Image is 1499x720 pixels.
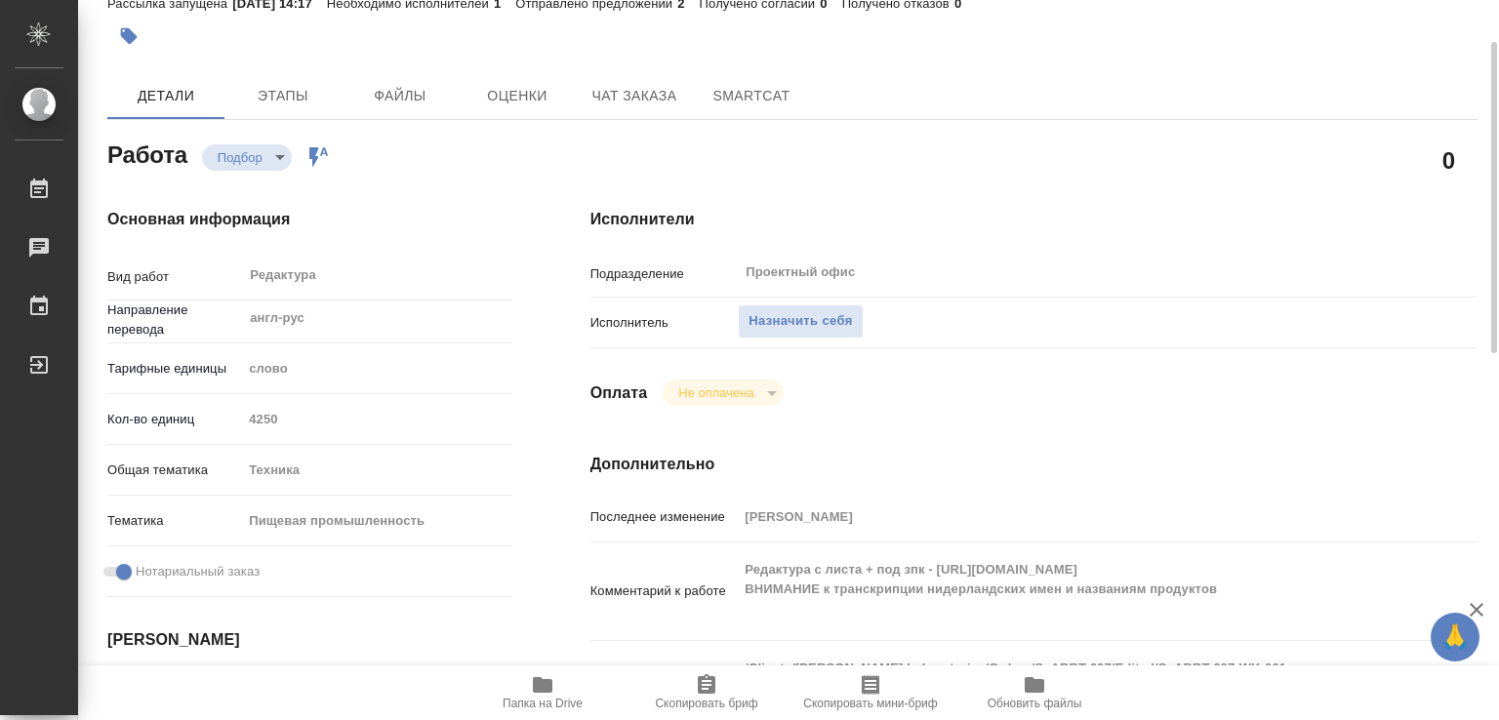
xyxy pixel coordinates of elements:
[590,208,1478,231] h4: Исполнители
[1442,143,1455,177] h2: 0
[590,313,739,333] p: Исполнитель
[202,144,292,171] div: Подбор
[988,697,1082,710] span: Обновить файлы
[107,410,242,429] p: Кол-во единиц
[107,359,242,379] p: Тарифные единицы
[590,660,739,680] p: Путь на drive
[590,581,739,601] p: Комментарий к работе
[212,149,268,166] button: Подбор
[107,628,512,652] h4: [PERSON_NAME]
[503,697,583,710] span: Папка на Drive
[107,300,242,340] p: Направление перевода
[242,454,511,487] div: Техника
[470,84,564,108] span: Оценки
[136,562,260,581] span: Нотариальный заказ
[107,511,242,531] p: Тематика
[749,310,852,333] span: Назначить себя
[655,697,757,710] span: Скопировать бриф
[803,697,937,710] span: Скопировать мини-бриф
[242,352,511,385] div: слово
[236,84,330,108] span: Этапы
[107,15,150,58] button: Добавить тэг
[663,380,783,406] div: Подбор
[119,84,213,108] span: Детали
[1431,613,1479,661] button: 🙏
[590,264,739,284] p: Подразделение
[107,267,242,287] p: Вид работ
[107,136,187,171] h2: Работа
[738,502,1403,531] input: Пустое поле
[952,665,1116,720] button: Обновить файлы
[705,84,798,108] span: SmartCat
[625,665,789,720] button: Скопировать бриф
[789,665,952,720] button: Скопировать мини-бриф
[590,453,1478,476] h4: Дополнительно
[590,507,739,527] p: Последнее изменение
[242,504,511,538] div: Пищевая промышленность
[587,84,681,108] span: Чат заказа
[107,460,242,480] p: Общая тематика
[353,84,447,108] span: Файлы
[738,652,1403,685] textarea: /Clients/[PERSON_NAME] Laboratories/Orders/S_ABBT-607/Edited/S_ABBT-607-WK-001
[1438,617,1472,658] span: 🙏
[590,381,648,405] h4: Оплата
[738,304,863,339] button: Назначить себя
[738,553,1403,625] textarea: Редактура с листа + под зпк - [URL][DOMAIN_NAME] ВНИМАНИЕ к транскрипции нидерландских имен и наз...
[461,665,625,720] button: Папка на Drive
[107,208,512,231] h4: Основная информация
[242,405,511,433] input: Пустое поле
[672,384,759,401] button: Не оплачена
